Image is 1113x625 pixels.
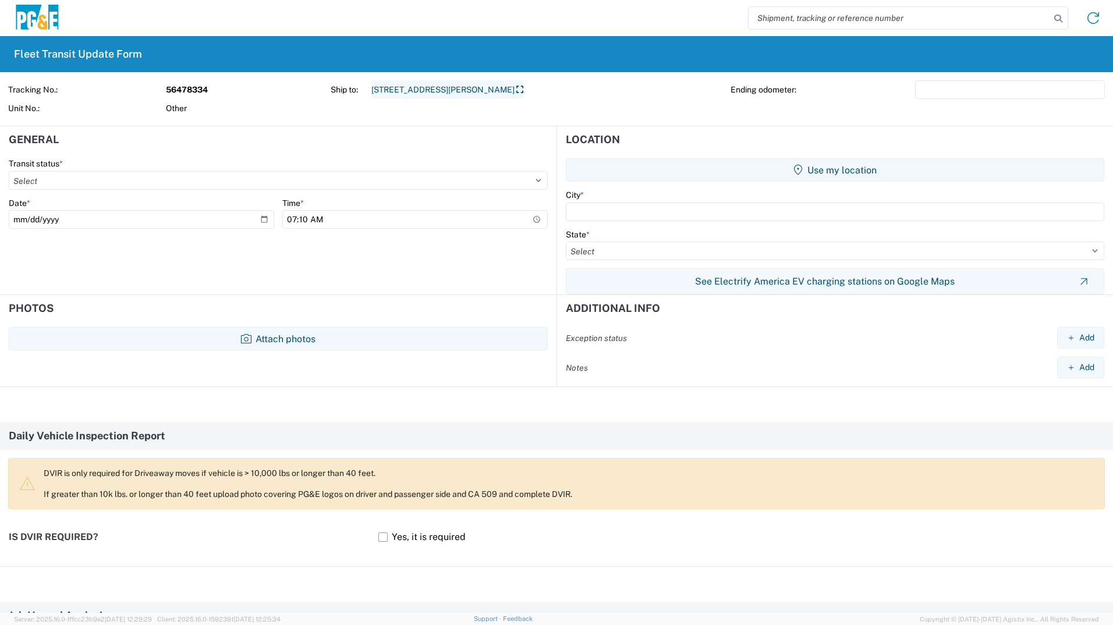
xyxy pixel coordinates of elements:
span: [DATE] 12:25:34 [233,616,281,623]
label: Transit status [9,158,63,169]
h2: Location [566,134,620,145]
button: Add [1057,327,1104,349]
a: Feedback [503,615,533,622]
span: Daily Vehicle Inspection Report [9,431,165,441]
strong: 56478334 [166,80,324,99]
a: Support [474,615,503,622]
span: Tracking No.: [8,80,166,99]
input: Shipment, tracking or reference number [749,7,1050,29]
span: See Electrify America EV charging stations on Google Maps [695,276,955,287]
button: Attach photos [9,327,548,350]
button: See Electrify America EV charging stations on Google Maps [566,268,1104,294]
img: pge [14,5,61,32]
h2: Fleet Transit Update Form [14,47,142,61]
span: [DATE] 12:29:29 [105,616,152,623]
span: Server: 2025.16.0-1ffcc23b9e2 [14,616,152,623]
label: Notes [566,363,588,373]
button: Add [1057,357,1104,378]
h2: General [9,134,59,145]
p: DVIR is only required for Driveaway moves if vehicle is > 10,000 lbs or longer than 40 feet. If g... [44,468,1095,499]
h2: Photos [9,303,54,314]
label: Yes, it is required [378,527,466,548]
label: Exception status [566,333,627,343]
span: Client: 2025.16.0-1592391 [157,616,281,623]
a: [STREET_ADDRESS][PERSON_NAME] [371,80,524,99]
span: Job Hazard Analysis [9,610,108,621]
label: City [566,190,584,200]
div: Is DVIR required? [9,517,371,557]
span: Ship to: [331,80,371,99]
span: Unit No.: [8,99,166,118]
span: Copyright © [DATE]-[DATE] Agistix Inc., All Rights Reserved [920,614,1099,624]
label: Date [9,198,30,208]
label: Time [282,198,304,208]
label: State [566,229,590,240]
span: Ending odometer: [731,80,916,99]
span: Other [166,99,324,118]
button: Use my location [566,158,1104,182]
h2: Additional Info [566,303,660,314]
